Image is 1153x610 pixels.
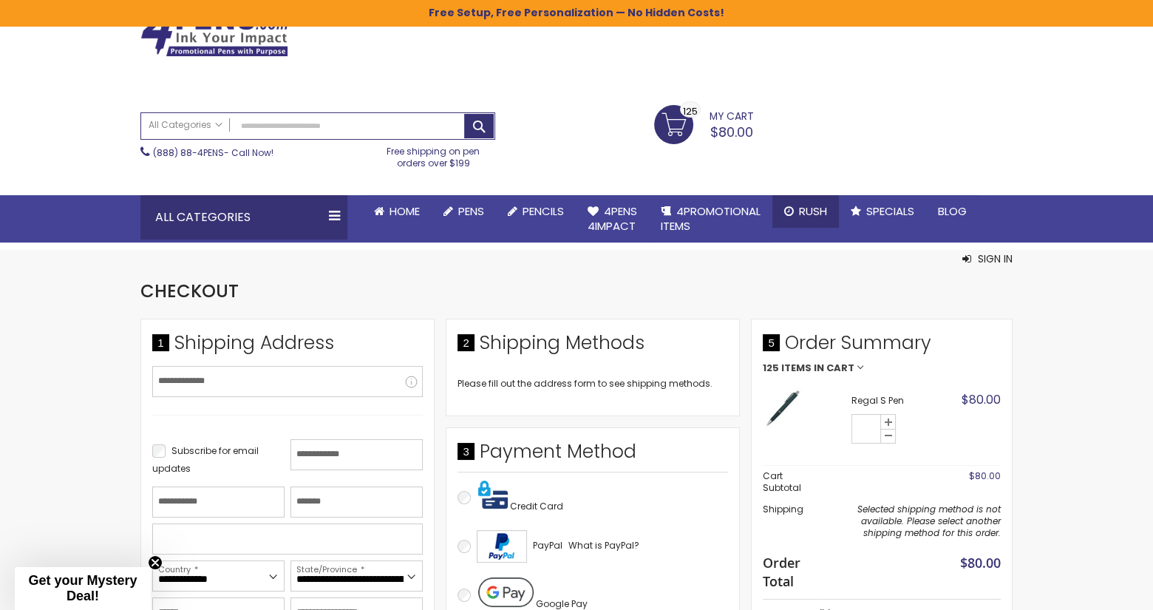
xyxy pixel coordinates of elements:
[962,251,1013,266] button: Sign In
[576,195,649,243] a: 4Pens4impact
[536,597,588,610] span: Google Pay
[568,537,639,555] a: What is PayPal?
[496,195,576,228] a: Pencils
[153,146,273,159] span: - Call Now!
[28,573,137,603] span: Get your Mystery Deal!
[763,331,1001,363] span: Order Summary
[866,203,914,219] span: Specials
[510,500,563,512] span: Credit Card
[978,251,1013,266] span: Sign In
[661,203,761,234] span: 4PROMOTIONAL ITEMS
[390,203,420,219] span: Home
[140,10,288,57] img: 4Pens Custom Pens and Promotional Products
[839,195,926,228] a: Specials
[478,577,534,607] img: Pay with Google Pay
[458,331,728,363] div: Shipping Methods
[362,195,432,228] a: Home
[763,552,812,590] strong: Order Total
[141,113,230,138] a: All Categories
[140,279,239,303] span: Checkout
[153,146,224,159] a: (888) 88-4PENS
[781,363,854,373] span: Items in Cart
[152,331,423,363] div: Shipping Address
[568,539,639,552] span: What is PayPal?
[149,119,222,131] span: All Categories
[938,203,967,219] span: Blog
[763,503,803,515] span: Shipping
[969,470,1001,482] span: $80.00
[683,104,698,118] span: 125
[649,195,772,243] a: 4PROMOTIONALITEMS
[772,195,839,228] a: Rush
[523,203,564,219] span: Pencils
[432,195,496,228] a: Pens
[458,203,484,219] span: Pens
[926,195,979,228] a: Blog
[15,567,151,610] div: Get your Mystery Deal!Close teaser
[763,363,779,373] span: 125
[588,203,637,234] span: 4Pens 4impact
[458,378,728,390] div: Please fill out the address form to see shipping methods.
[962,391,1001,408] span: $80.00
[851,395,936,407] strong: Regal S Pen
[148,555,163,570] button: Close teaser
[477,530,527,563] img: Acceptance Mark
[799,203,827,219] span: Rush
[372,140,496,169] div: Free shipping on pen orders over $199
[478,480,508,509] img: Pay with credit card
[152,444,259,475] span: Subscribe for email updates
[654,105,754,142] a: $80.00 125
[710,123,753,141] span: $80.00
[458,439,728,472] div: Payment Method
[533,539,562,552] span: PayPal
[140,195,347,240] div: All Categories
[763,388,803,429] img: Regal S-Green
[763,466,820,499] th: Cart Subtotal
